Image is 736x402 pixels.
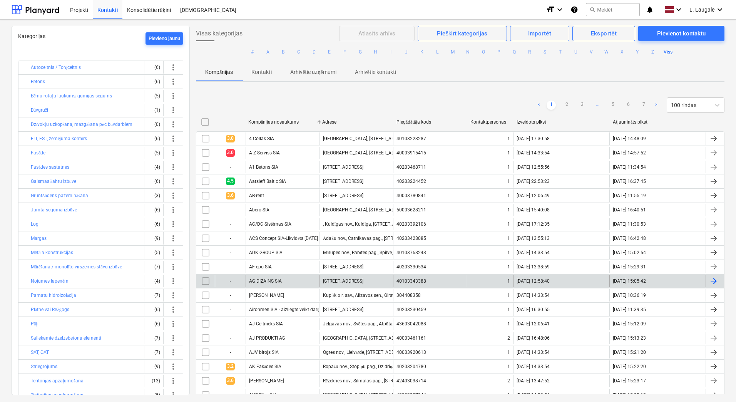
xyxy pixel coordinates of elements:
[147,147,160,159] div: (5)
[507,193,510,198] div: 1
[507,250,510,255] div: 1
[169,177,178,186] span: more_vert
[169,390,178,400] span: more_vert
[651,100,661,110] a: Next page
[196,29,243,38] span: Visas kategorijas
[396,392,426,398] div: 40003937944
[147,275,160,287] div: (4)
[249,392,277,398] div: AKB Būve SIA
[323,207,410,213] div: [GEOGRAPHIC_DATA], [STREET_ADDRESS]
[169,91,178,100] span: more_vert
[323,236,424,241] div: Ādažu nov., Carnikavas pag., [STREET_ADDRESS]
[31,120,132,129] button: Dzīvokļu uzkopšana, mazgāšana pēc būvdarbiem
[396,136,426,141] div: 40103223287
[613,321,646,327] div: [DATE] 15:12:09
[226,363,235,370] span: 3.2
[507,221,510,227] div: 1
[613,236,646,241] div: [DATE] 16:42:48
[528,28,552,39] div: Importēt
[587,47,596,57] button: V
[249,293,284,298] div: [PERSON_NAME]
[546,5,555,14] i: format_size
[169,348,178,357] span: more_vert
[249,150,280,156] div: A-Z Serviss SIA
[572,26,635,41] button: Eksportēt
[31,262,122,271] button: Mūrēšana / monolīto virszemes stāvu izbūve
[613,378,646,384] div: [DATE] 15:23:17
[169,63,178,72] span: more_vert
[613,335,646,341] div: [DATE] 15:13:23
[386,47,396,57] button: I
[371,47,380,57] button: H
[507,136,510,141] div: 1
[31,219,40,229] button: Logi
[562,100,571,110] a: Page 2
[613,278,646,284] div: [DATE] 15:05:42
[534,100,544,110] a: Previous page
[646,5,654,14] i: notifications
[249,164,278,170] div: A1 Betons SIA
[147,118,160,131] div: (0)
[517,221,550,227] div: [DATE] 17:12:35
[215,346,246,358] div: -
[396,278,426,284] div: 40103343388
[169,362,178,371] span: more_vert
[510,47,519,57] button: Q
[593,100,602,110] a: ...
[417,47,427,57] button: K
[613,179,646,184] div: [DATE] 16:37:45
[147,189,160,202] div: (3)
[470,119,510,125] div: Kontaktpersonas
[517,250,550,255] div: [DATE] 14:33:54
[507,307,510,312] div: 1
[525,47,534,57] button: R
[249,136,274,141] div: 4 Collas SIA
[226,192,235,199] span: 3.6
[507,364,510,369] div: 1
[147,318,160,330] div: (6)
[31,205,77,214] button: Jumta seguma izbūve
[433,47,442,57] button: L
[613,221,646,227] div: [DATE] 11:30:53
[147,246,160,259] div: (5)
[396,236,426,241] div: 40203428085
[396,250,426,255] div: 40103768243
[507,150,510,156] div: 1
[507,293,510,298] div: 1
[147,104,160,116] div: (1)
[613,264,646,270] div: [DATE] 15:29:31
[396,335,426,341] div: 40003461161
[517,264,550,270] div: [DATE] 13:38:59
[215,261,246,273] div: -
[698,365,736,402] iframe: Chat Widget
[602,47,611,57] button: W
[147,132,160,145] div: (6)
[147,332,160,344] div: (7)
[517,350,550,355] div: [DATE] 14:33:54
[613,250,646,255] div: [DATE] 15:02:54
[31,177,76,186] button: Gaismas šahtu izbūve
[215,275,246,287] div: -
[169,291,178,300] span: more_vert
[396,264,426,270] div: 40203330534
[570,5,578,14] i: Zināšanu pamats
[638,26,724,41] button: Pievienot kontaktu
[31,191,88,200] button: Gruntsūdens pazemināšana
[507,350,510,355] div: 1
[249,350,279,355] div: AJV birojs SIA
[169,333,178,343] span: more_vert
[517,119,607,125] div: Izveidots plkst
[613,193,646,198] div: [DATE] 11:55:19
[249,307,361,313] div: Aironmen SIA - aizliegts veikt darīj.no24.01.2024 (VID)
[309,47,319,57] button: D
[396,193,426,198] div: 40003780841
[31,319,38,328] button: Pāļi
[215,204,246,216] div: -
[555,5,564,14] i: keyboard_arrow_down
[323,221,414,227] div: , Kuldīgas nov., Kuldīga, [STREET_ADDRESS]
[507,207,510,213] div: 1
[249,321,283,327] div: AJ Celtnieks SIA
[169,219,178,229] span: more_vert
[215,232,246,245] div: -
[613,207,646,213] div: [DATE] 16:40:51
